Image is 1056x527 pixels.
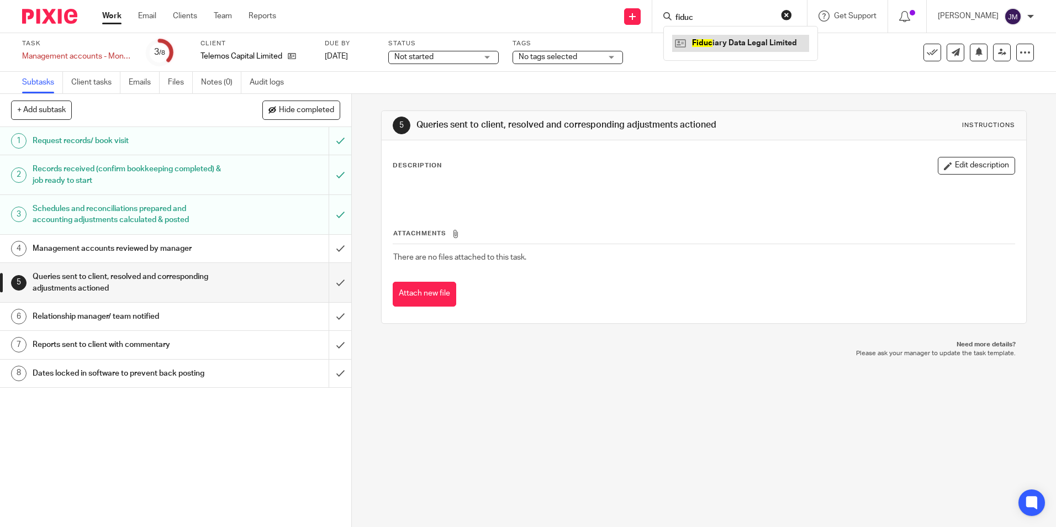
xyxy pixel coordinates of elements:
a: Clients [173,10,197,22]
span: Hide completed [279,106,334,115]
h1: Reports sent to client with commentary [33,336,223,353]
span: Attachments [393,230,446,236]
button: Clear [781,9,792,20]
h1: Records received (confirm bookkeeping completed) & job ready to start [33,161,223,189]
label: Task [22,39,133,48]
label: Status [388,39,499,48]
h1: Queries sent to client, resolved and corresponding adjustments actioned [33,268,223,297]
a: Work [102,10,122,22]
div: 8 [11,366,27,381]
button: Edit description [938,157,1015,175]
div: Management accounts - Monthly [22,51,133,62]
button: + Add subtask [11,101,72,119]
label: Due by [325,39,374,48]
a: Client tasks [71,72,120,93]
a: Subtasks [22,72,63,93]
div: 6 [11,309,27,324]
h1: Relationship manager/ team notified [33,308,223,325]
h1: Dates locked in software to prevent back posting [33,365,223,382]
div: 5 [393,117,410,134]
div: 7 [11,337,27,352]
h1: Request records/ book visit [33,133,223,149]
div: 3 [154,46,165,59]
a: Emails [129,72,160,93]
a: Files [168,72,193,93]
h1: Management accounts reviewed by manager [33,240,223,257]
div: 4 [11,241,27,256]
div: Instructions [962,121,1015,130]
a: Email [138,10,156,22]
button: Attach new file [393,282,456,307]
p: Description [393,161,442,170]
p: [PERSON_NAME] [938,10,999,22]
span: Not started [394,53,434,61]
a: Team [214,10,232,22]
input: Search [674,13,774,23]
label: Client [200,39,311,48]
a: Notes (0) [201,72,241,93]
div: 2 [11,167,27,183]
img: svg%3E [1004,8,1022,25]
div: 1 [11,133,27,149]
div: 3 [11,207,27,222]
p: Please ask your manager to update the task template. [392,349,1015,358]
small: /8 [159,50,165,56]
span: Get Support [834,12,877,20]
a: Audit logs [250,72,292,93]
img: Pixie [22,9,77,24]
span: There are no files attached to this task. [393,254,526,261]
a: Reports [249,10,276,22]
span: [DATE] [325,52,348,60]
span: No tags selected [519,53,577,61]
div: 5 [11,275,27,291]
button: Hide completed [262,101,340,119]
label: Tags [513,39,623,48]
p: Need more details? [392,340,1015,349]
h1: Queries sent to client, resolved and corresponding adjustments actioned [416,119,727,131]
h1: Schedules and reconciliations prepared and accounting adjustments calculated & posted [33,201,223,229]
p: Telemos Capital Limited [200,51,282,62]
